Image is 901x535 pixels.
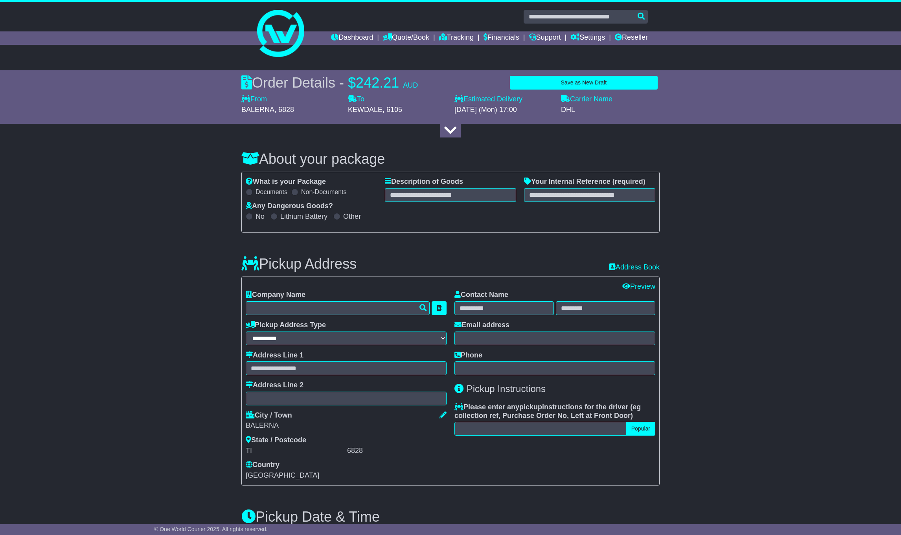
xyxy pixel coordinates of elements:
[561,95,612,104] label: Carrier Name
[519,403,542,411] span: pickup
[382,106,402,114] span: , 6105
[241,256,357,272] h3: Pickup Address
[246,421,447,430] div: BALERNA
[246,291,305,299] label: Company Name
[454,95,553,104] label: Estimated Delivery
[246,351,303,360] label: Address Line 1
[246,471,319,479] span: [GEOGRAPHIC_DATA]
[241,106,274,114] span: BALERNA
[622,282,655,290] a: Preview
[454,351,482,360] label: Phone
[454,403,655,420] label: Please enter any instructions for the driver ( )
[609,263,660,272] a: Address Book
[246,202,333,211] label: Any Dangerous Goods?
[301,188,347,196] label: Non-Documents
[256,213,265,221] label: No
[246,461,279,469] label: Country
[561,106,660,114] div: DHL
[403,81,418,89] span: AUD
[454,321,509,330] label: Email address
[356,75,399,91] span: 242.21
[484,31,519,45] a: Financials
[331,31,373,45] a: Dashboard
[348,75,356,91] span: $
[529,31,561,45] a: Support
[246,321,326,330] label: Pickup Address Type
[348,95,364,104] label: To
[246,447,345,455] div: TI
[383,31,429,45] a: Quote/Book
[280,213,327,221] label: Lithium Battery
[246,381,303,390] label: Address Line 2
[256,188,287,196] label: Documents
[348,106,382,114] span: KEWDALE
[246,436,306,445] label: State / Postcode
[241,74,418,91] div: Order Details -
[439,31,474,45] a: Tracking
[241,95,267,104] label: From
[524,178,645,186] label: Your Internal Reference (required)
[343,213,361,221] label: Other
[615,31,648,45] a: Reseller
[347,447,447,455] div: 6828
[454,291,508,299] label: Contact Name
[274,106,294,114] span: , 6828
[454,403,641,420] span: eg collection ref, Purchase Order No, Left at Front Door
[241,151,660,167] h3: About your package
[467,383,546,394] span: Pickup Instructions
[454,106,553,114] div: [DATE] (Mon) 17:00
[241,509,660,525] h3: Pickup Date & Time
[510,76,658,90] button: Save as New Draft
[385,178,463,186] label: Description of Goods
[246,178,326,186] label: What is your Package
[154,526,268,532] span: © One World Courier 2025. All rights reserved.
[626,422,655,436] button: Popular
[246,411,292,420] label: City / Town
[570,31,605,45] a: Settings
